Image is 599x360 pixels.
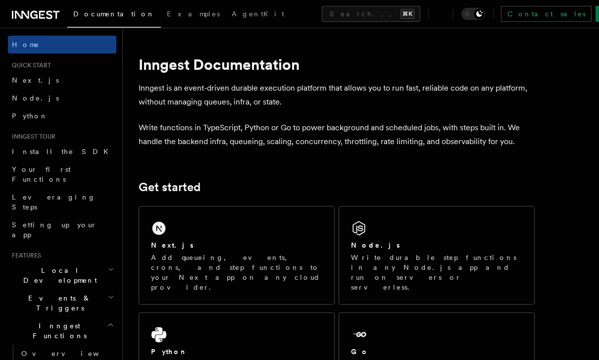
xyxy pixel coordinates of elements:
a: Leveraging Steps [8,188,116,216]
a: AgentKit [226,3,290,27]
h2: Node.js [351,240,400,250]
a: Install the SDK [8,143,116,160]
span: Python [12,112,48,120]
span: Next.js [12,76,59,84]
kbd: ⌘K [400,9,414,19]
a: Contact sales [501,6,592,22]
button: Search...⌘K [322,6,420,22]
span: Quick start [8,61,51,69]
p: Write durable step functions in any Node.js app and run on servers or serverless. [351,253,522,292]
h2: Next.js [151,240,194,250]
a: Your first Functions [8,160,116,188]
button: Local Development [8,261,116,289]
a: Node.jsWrite durable step functions in any Node.js app and run on servers or serverless. [339,206,535,305]
span: Setting up your app [12,221,97,239]
p: Inngest is an event-driven durable execution platform that allows you to run fast, reliable code ... [139,81,535,109]
span: Inngest tour [8,133,55,141]
a: Get started [139,180,200,194]
a: Node.js [8,89,116,107]
span: Features [8,252,41,259]
a: Documentation [67,3,161,28]
button: Toggle dark mode [461,8,485,20]
h2: Python [151,347,188,357]
a: Setting up your app [8,216,116,244]
span: Node.js [12,94,59,102]
p: Write functions in TypeScript, Python or Go to power background and scheduled jobs, with steps bu... [139,121,535,149]
a: Next.js [8,71,116,89]
p: Add queueing, events, crons, and step functions to your Next app on any cloud provider. [151,253,322,292]
span: Install the SDK [12,148,114,155]
a: Next.jsAdd queueing, events, crons, and step functions to your Next app on any cloud provider. [139,206,335,305]
span: Examples [167,10,220,18]
h2: Go [351,347,369,357]
span: AgentKit [232,10,284,18]
span: Events & Triggers [8,293,108,313]
span: Leveraging Steps [12,193,96,211]
span: Overview [21,350,123,358]
a: Python [8,107,116,125]
span: Home [12,40,40,50]
button: Inngest Functions [8,317,116,345]
span: Your first Functions [12,165,71,183]
h1: Inngest Documentation [139,55,535,73]
span: Local Development [8,265,108,285]
a: Home [8,36,116,53]
span: Inngest Functions [8,321,107,341]
span: Documentation [73,10,155,18]
a: Examples [161,3,226,27]
button: Events & Triggers [8,289,116,317]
